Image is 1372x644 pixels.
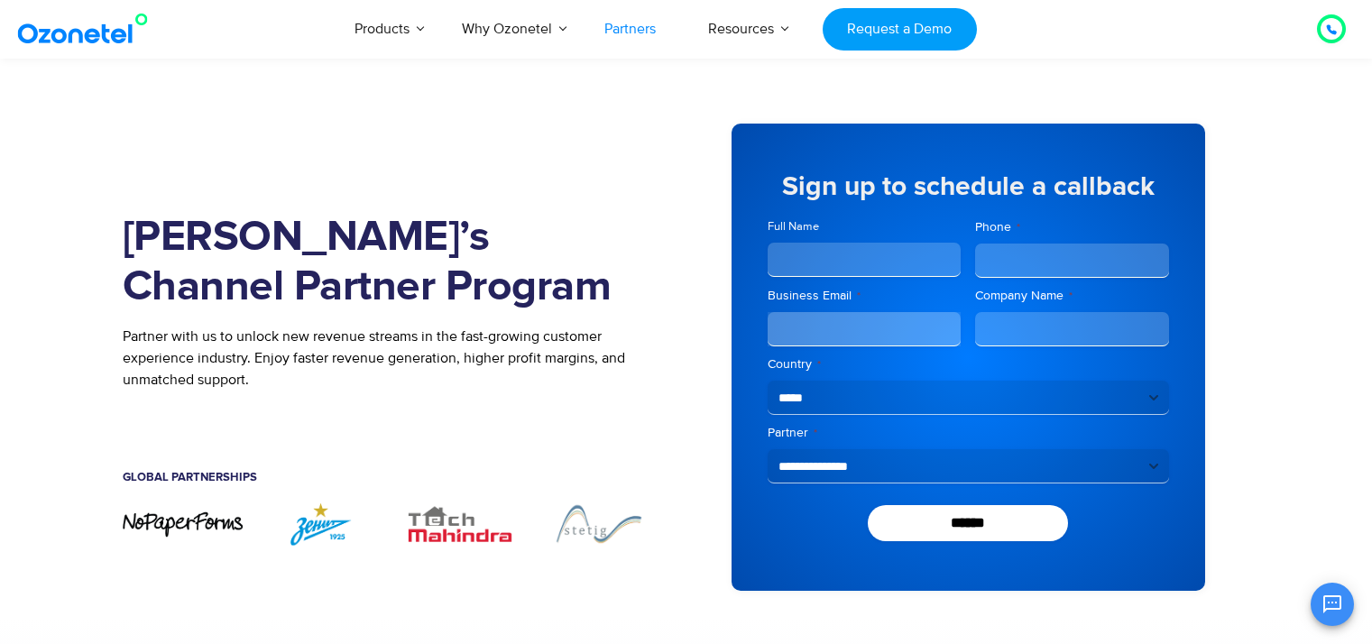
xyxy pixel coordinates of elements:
label: Business Email [768,287,962,305]
div: 1 / 7 [123,511,244,538]
div: 2 / 7 [261,501,382,546]
label: Partner [768,424,1169,442]
h1: [PERSON_NAME]’s Channel Partner Program [123,213,659,312]
img: nopaperforms [123,511,244,538]
p: Partner with us to unlock new revenue streams in the fast-growing customer experience industry. E... [123,326,659,391]
div: 4 / 7 [539,501,659,546]
h5: Global Partnerships [123,472,659,483]
img: ZENIT [261,501,382,546]
label: Country [768,355,1169,373]
div: Image Carousel [123,501,659,546]
label: Full Name [768,218,962,235]
div: 3 / 7 [400,501,520,546]
label: Phone [975,218,1169,236]
h5: Sign up to schedule a callback [768,173,1169,200]
img: TechMahindra [400,501,520,546]
button: Open chat [1311,583,1354,626]
img: Stetig [539,501,659,546]
a: Request a Demo [823,8,977,51]
label: Company Name [975,287,1169,305]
